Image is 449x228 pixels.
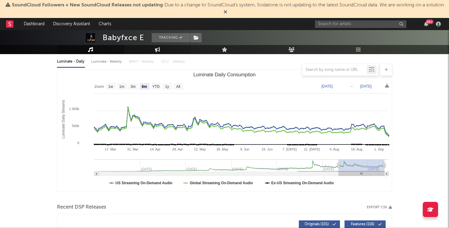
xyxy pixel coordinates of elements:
text: 14. Apr [150,147,161,151]
text: 1w [108,85,113,89]
text: 23. Jun [262,147,273,151]
text: 21. [DATE] [304,147,320,151]
text: 9. Jun [240,147,249,151]
text: 1m [119,85,125,89]
a: Charts [94,18,115,30]
span: Recent DSP Releases [57,204,106,211]
text: Luminate Daily Streams [61,100,65,138]
a: Discovery Assistant [49,18,94,30]
text: Ex-US Streaming On-Demand Audio [271,181,334,185]
text: US Streaming On-Demand Audio [115,181,172,185]
text: Zoom [94,85,104,89]
text: 12. May [194,147,206,151]
text: 26. May [216,147,228,151]
text: 3m [131,85,136,89]
a: Dashboard [19,18,49,30]
text: 7. [DATE] [282,147,297,151]
text: 1y [165,85,169,89]
button: 99+ [424,22,428,26]
text: 18. Aug [351,147,362,151]
text: 4. Aug [330,147,339,151]
text: 1 000k [69,107,80,111]
div: Babyfxce E [103,33,144,42]
span: SoundCloud Followers + New SoundCloud Releases not updating [12,3,163,8]
input: Search for artists [315,20,406,28]
span: : Due to a change to SoundCloud's system, Sodatone is not updating to the latest SoundCloud data.... [12,3,444,8]
svg: Luminate Daily Consumption [57,70,392,191]
text: 500k [72,124,79,128]
text: 28. Apr [172,147,183,151]
text: 17. Mar [105,147,116,151]
text: All [176,85,180,89]
text: 1. Sep [374,147,384,151]
button: Export CSV [367,206,392,209]
span: Originals ( 101 ) [303,223,331,226]
div: 99 + [426,19,433,24]
text: 31. Mar [127,147,139,151]
input: Search by song name or URL [302,67,367,72]
text: 0 [77,141,79,145]
text: → [350,84,353,88]
text: [DATE] [321,84,333,88]
div: Luminate - Weekly [91,57,123,67]
text: Global Streaming On-Demand Audio [190,181,253,185]
span: Features ( 116 ) [348,223,377,226]
span: Dismiss [224,10,227,15]
div: Luminate - Daily [57,57,85,67]
text: [DATE] [360,84,372,88]
text: YTD [152,85,160,89]
button: Tracking [152,33,190,42]
text: 6m [142,85,147,89]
